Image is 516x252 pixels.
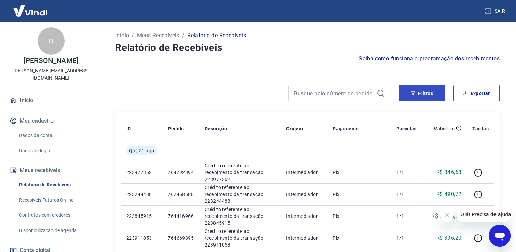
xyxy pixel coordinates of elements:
[129,147,154,154] span: Qui, 21 ago
[396,125,416,132] p: Parcelas
[286,235,322,241] p: Intermediador
[132,31,134,40] p: /
[5,67,97,82] p: [PERSON_NAME][EMAIL_ADDRESS][DOMAIN_NAME]
[286,169,322,176] p: Intermediador
[333,191,385,198] p: Pix
[436,234,462,242] p: R$ 396,20
[286,213,322,220] p: Intermediador
[16,128,94,142] a: Dados da conta
[205,228,275,248] p: Crédito referente ao recebimento da transação 223911053
[396,235,416,241] p: 1/1
[8,0,53,21] img: Vindi
[16,224,94,238] a: Disponibilização de agenda
[137,31,179,40] a: Meus Recebíveis
[126,213,157,220] p: 223845915
[126,191,157,198] p: 223244488
[205,162,275,183] p: Crédito referente ao recebimento da transação 223977362
[453,85,500,101] button: Exportar
[187,31,246,40] p: Relatório de Recebíveis
[333,169,385,176] p: Pix
[294,88,374,98] input: Busque pelo número do pedido
[126,125,131,132] p: ID
[16,193,94,207] a: Recebíveis Futuros Online
[4,5,57,10] span: Olá! Precisa de ajuda?
[436,190,462,198] p: R$ 490,72
[436,168,462,177] p: R$ 346,68
[38,27,65,55] div: D
[168,169,194,176] p: 764792894
[399,85,445,101] button: Filtros
[126,169,157,176] p: 223977362
[359,55,500,63] a: Saiba como funciona a programação dos recebimentos
[16,178,94,192] a: Relatório de Recebíveis
[333,125,359,132] p: Pagamento
[205,206,275,226] p: Crédito referente ao recebimento da transação 223845915
[396,169,416,176] p: 1/1
[168,191,194,198] p: 762468688
[489,225,511,247] iframe: Botão para abrir a janela de mensagens
[168,235,194,241] p: 764669395
[182,31,185,40] p: /
[431,212,461,220] p: R$ 2.405,93
[205,184,275,205] p: Crédito referente ao recebimento da transação 223244488
[472,125,489,132] p: Tarifas
[115,31,129,40] a: Início
[440,208,454,222] iframe: Fechar mensagem
[434,125,456,132] p: Valor Líq.
[483,5,508,17] button: Sair
[286,125,303,132] p: Origem
[286,191,322,198] p: Intermediador
[205,125,227,132] p: Descrição
[168,213,194,220] p: 764416966
[8,93,94,108] a: Início
[396,213,416,220] p: 1/1
[8,163,94,178] button: Meus recebíveis
[8,113,94,128] button: Meu cadastro
[126,235,157,241] p: 223911053
[333,213,385,220] p: Pix
[115,41,500,55] h4: Relatório de Recebíveis
[333,235,385,241] p: Pix
[24,57,78,65] p: [PERSON_NAME]
[16,144,94,158] a: Dados de login
[396,191,416,198] p: 1/1
[16,208,94,222] a: Contratos com credores
[168,125,184,132] p: Pedido
[456,207,511,222] iframe: Mensagem da empresa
